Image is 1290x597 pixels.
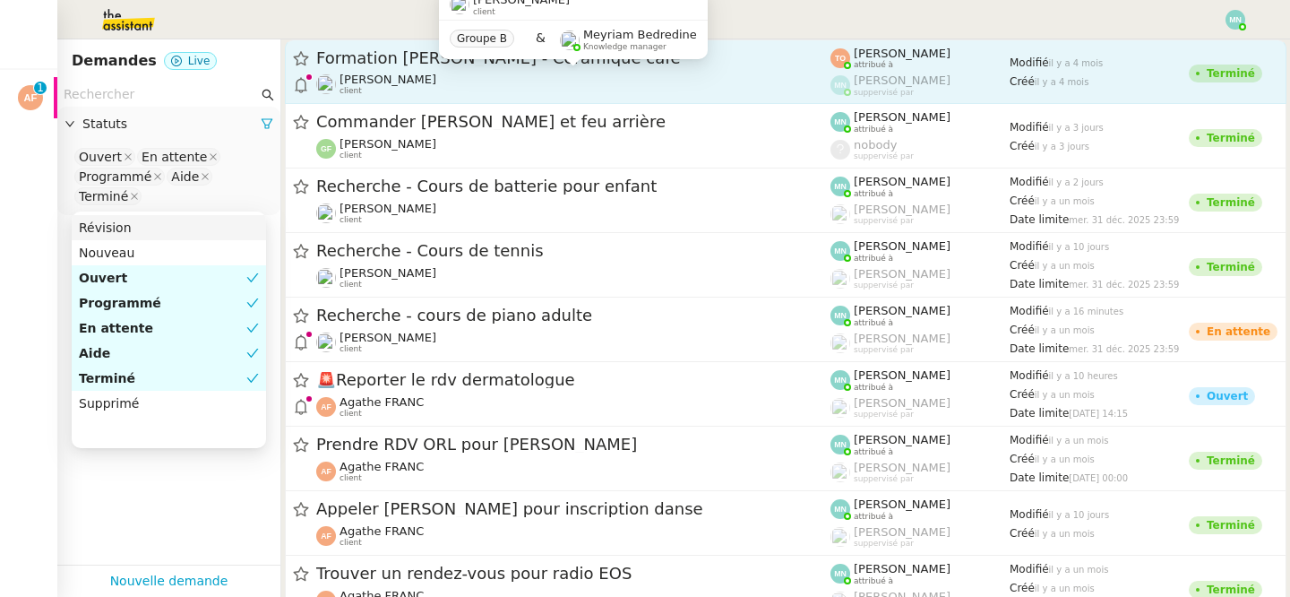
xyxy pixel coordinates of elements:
[79,345,246,361] div: Aide
[830,239,1010,263] app-user-label: attribué à
[830,370,850,390] img: svg
[1035,142,1089,151] span: il y a 3 jours
[1035,325,1095,335] span: il y a un mois
[1010,342,1069,355] span: Date limite
[583,42,666,52] span: Knowledge manager
[830,333,850,353] img: users%2FoFdbodQ3TgNoWt9kP3GXAs5oaCq1%2Favatar%2Fprofile-pic.png
[830,564,850,584] img: svg
[854,281,914,290] span: suppervisé par
[1010,472,1069,484] span: Date limite
[830,204,850,224] img: users%2FoFdbodQ3TgNoWt9kP3GXAs5oaCq1%2Favatar%2Fprofile-pic.png
[316,526,336,546] img: svg
[74,168,165,186] nz-select-item: Programmé
[1010,75,1035,88] span: Créé
[830,304,1010,327] app-user-label: attribué à
[830,112,850,132] img: svg
[340,86,362,96] span: client
[74,148,135,166] nz-select-item: Ouvert
[830,267,1010,290] app-user-label: suppervisé par
[72,265,266,290] nz-option-item: Ouvert
[79,395,259,411] div: Supprimé
[340,151,362,160] span: client
[1010,434,1049,446] span: Modifié
[1035,584,1095,593] span: il y a un mois
[316,202,830,225] app-user-detailed-label: client
[72,290,266,316] nz-option-item: Programmé
[473,6,495,16] span: client
[854,474,914,484] span: suppervisé par
[1010,508,1049,521] span: Modifié
[1010,56,1049,69] span: Modifié
[1049,177,1104,187] span: il y a 2 jours
[536,28,546,51] span: &
[854,525,950,539] span: [PERSON_NAME]
[830,47,1010,70] app-user-label: attribué à
[1049,123,1104,133] span: il y a 3 jours
[1049,436,1109,446] span: il y a un mois
[340,460,424,473] span: Agathe FRANC
[830,175,1010,198] app-user-label: attribué à
[1207,197,1255,208] div: Terminé
[340,137,436,151] span: [PERSON_NAME]
[340,409,362,419] span: client
[1035,196,1095,206] span: il y a un mois
[110,571,228,592] a: Nouvelle demande
[830,396,1010,420] app-user-label: suppervisé par
[854,396,950,410] span: [PERSON_NAME]
[340,473,362,483] span: client
[450,30,514,48] nz-tag: Groupe B
[316,203,336,223] img: users%2FpftfpH3HWzRMeZpe6E7kXDgO5SJ3%2Favatar%2Fa3cc7090-f8ed-4df9-82e0-3c63ac65f9dd
[57,107,280,142] div: Statuts
[1010,305,1049,317] span: Modifié
[1035,529,1095,539] span: il y a un mois
[854,203,950,216] span: [PERSON_NAME]
[560,28,697,51] app-user-label: Knowledge manager
[854,497,950,511] span: [PERSON_NAME]
[1010,527,1035,540] span: Créé
[583,28,697,41] span: Meyriam Bedredine
[830,332,1010,355] app-user-label: suppervisé par
[1049,565,1109,575] span: il y a un mois
[854,383,893,393] span: attribué à
[854,47,950,60] span: [PERSON_NAME]
[1010,582,1035,594] span: Créé
[1049,510,1110,520] span: il y a 10 jours
[854,332,950,345] span: [PERSON_NAME]
[79,270,246,286] div: Ouvert
[854,74,950,87] span: [PERSON_NAME]
[830,177,850,196] img: svg
[340,395,424,409] span: Agathe FRANC
[854,410,914,420] span: suppervisé par
[79,220,259,236] div: Révision
[854,138,897,151] span: nobody
[316,437,830,453] span: Prendre RDV ORL pour [PERSON_NAME]
[1207,455,1255,466] div: Terminé
[830,241,850,261] img: svg
[854,576,893,586] span: attribué à
[854,254,893,264] span: attribué à
[1049,58,1104,68] span: il y a 4 mois
[830,203,1010,226] app-user-label: suppervisé par
[830,368,1010,392] app-user-label: attribué à
[171,169,199,185] div: Aide
[316,397,336,417] img: svg
[316,266,830,290] app-user-detailed-label: client
[1010,240,1049,253] span: Modifié
[854,345,914,355] span: suppervisé par
[340,73,436,86] span: [PERSON_NAME]
[1069,409,1128,419] span: [DATE] 14:15
[316,50,830,66] span: Formation [PERSON_NAME] - Céramique café
[854,239,950,253] span: [PERSON_NAME]
[1010,388,1035,401] span: Créé
[1010,563,1049,575] span: Modifié
[1010,369,1049,382] span: Modifié
[188,55,211,67] span: Live
[1010,407,1069,420] span: Date limite
[830,499,850,519] img: svg
[854,539,914,549] span: suppervisé par
[854,175,950,188] span: [PERSON_NAME]
[316,333,336,352] img: users%2FpftfpH3HWzRMeZpe6E7kXDgO5SJ3%2Favatar%2Fa3cc7090-f8ed-4df9-82e0-3c63ac65f9dd
[1207,262,1255,273] div: Terminé
[1207,326,1270,337] div: En attente
[316,139,336,159] img: svg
